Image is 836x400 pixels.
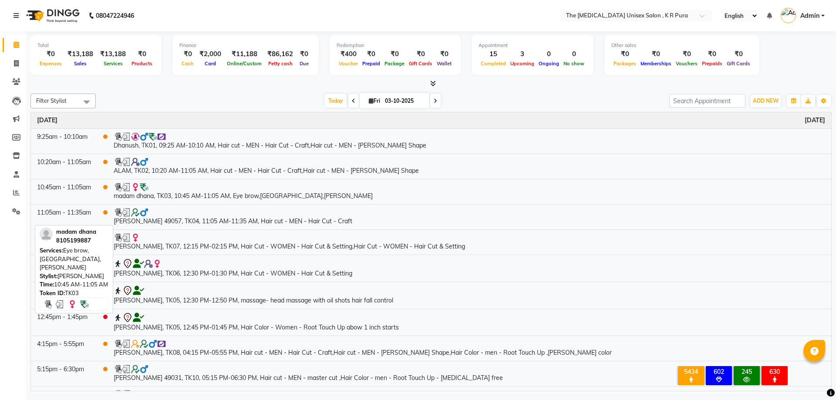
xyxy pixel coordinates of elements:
span: Gift Cards [407,61,435,67]
img: logo [22,3,82,28]
div: Redemption [337,42,454,49]
td: 10:20am - 11:05am [31,154,97,179]
input: Search Appointment [669,94,745,108]
div: ₹0 [638,49,674,59]
span: Today [325,94,347,108]
span: Packages [611,61,638,67]
img: profile [40,228,53,241]
div: ₹0 [725,49,752,59]
span: Cash [179,61,196,67]
div: ₹400 [337,49,360,59]
td: [PERSON_NAME] 49057, TK04, 11:05 AM-11:35 AM, Hair cut - MEN - Hair Cut - Craft [108,204,831,229]
td: 4:15pm - 5:55pm [31,336,97,361]
span: Wallet [435,61,454,67]
span: Services: [40,247,63,254]
div: ₹86,162 [264,49,297,59]
button: ADD NEW [751,95,781,107]
span: Admin [800,11,819,20]
div: 245 [735,368,758,376]
span: Petty cash [266,61,295,67]
td: [PERSON_NAME] 49031, TK10, 05:15 PM-06:30 PM, Hair cut - MEN - master cut ,Hair Color - men - Roo... [108,361,831,386]
div: ₹13,188 [64,49,97,59]
div: Total [37,42,155,49]
div: TK03 [40,289,108,298]
div: 15 [479,49,508,59]
span: Due [297,61,311,67]
span: Filter Stylist [36,97,67,104]
td: [PERSON_NAME], TK08, 04:15 PM-05:55 PM, Hair cut - MEN - Hair Cut - Craft,Hair cut - MEN - [PERSO... [108,336,831,361]
a: October 3, 2025 [805,116,825,125]
div: ₹2,000 [196,49,225,59]
td: Dhanush, TK01, 09:25 AM-10:10 AM, Hair cut - MEN - Hair Cut - Craft,Hair cut - MEN - [PERSON_NAME... [108,128,831,154]
th: October 3, 2025 [31,112,831,129]
input: 2025-10-03 [382,94,426,108]
td: 12:45pm - 1:45pm [31,309,97,336]
span: Vouchers [674,61,700,67]
div: ₹0 [435,49,454,59]
span: Online/Custom [225,61,264,67]
span: Prepaids [700,61,725,67]
span: Upcoming [508,61,536,67]
td: [PERSON_NAME], TK05, 12:45 PM-01:45 PM, Hair Color - Women - Root Touch Up abow 1 inch starts [108,309,831,336]
span: Ongoing [536,61,561,67]
div: 8105199887 [56,236,96,245]
div: ₹0 [179,49,196,59]
span: Prepaid [360,61,382,67]
div: 0 [536,49,561,59]
b: 08047224946 [96,3,134,28]
div: 602 [708,368,730,376]
div: ₹11,188 [225,49,264,59]
div: ₹0 [611,49,638,59]
div: ₹0 [382,49,407,59]
div: ₹0 [37,49,64,59]
span: ADD NEW [753,97,779,104]
td: 9:25am - 10:10am [31,128,97,154]
span: Completed [479,61,508,67]
span: Token ID: [40,289,65,296]
td: [PERSON_NAME], TK07, 12:15 PM-02:15 PM, Hair Cut - WOMEN - Hair Cut & Setting,Hair Cut - WOMEN - ... [108,229,831,255]
div: [PERSON_NAME] [40,272,108,281]
td: 5:15pm - 6:30pm [31,361,97,386]
div: 3 [508,49,536,59]
div: 0 [561,49,587,59]
span: Eye brow,[GEOGRAPHIC_DATA],[PERSON_NAME] [40,247,101,271]
td: 12:15pm - 2:15pm [31,229,97,255]
div: Other sales [611,42,752,49]
span: Gift Cards [725,61,752,67]
div: Appointment [479,42,587,49]
div: 10:45 AM-11:05 AM [40,280,108,289]
span: Fri [367,97,382,104]
iframe: chat widget [799,365,827,391]
div: ₹0 [700,49,725,59]
div: ₹0 [674,49,700,59]
td: [PERSON_NAME], TK05, 12:30 PM-12:50 PM, massage- head massage with oil shots hair fall control [108,282,831,309]
span: Services [101,61,125,67]
div: 5434 [680,368,702,376]
td: ALAM, TK02, 10:20 AM-11:05 AM, Hair cut - MEN - Hair Cut - Craft,Hair cut - MEN - [PERSON_NAME] S... [108,154,831,179]
span: Voucher [337,61,360,67]
span: Expenses [37,61,64,67]
td: 10:45am - 11:05am [31,179,97,204]
div: ₹0 [407,49,435,59]
td: 12:30pm - 12:50pm [31,282,97,309]
div: ₹0 [297,49,312,59]
td: madam dhana, TK03, 10:45 AM-11:05 AM, Eye brow,[GEOGRAPHIC_DATA],[PERSON_NAME] [108,179,831,204]
span: Time: [40,281,54,288]
span: madam dhana [56,228,96,235]
span: Stylist: [40,272,57,279]
img: Admin [781,8,796,23]
span: Package [382,61,407,67]
div: ₹0 [129,49,155,59]
div: ₹0 [360,49,382,59]
div: Finance [179,42,312,49]
td: 11:05am - 11:35am [31,204,97,229]
a: October 3, 2025 [37,116,57,125]
span: No show [561,61,587,67]
span: Memberships [638,61,674,67]
td: 12:30pm - 1:30pm [31,255,97,282]
span: Sales [72,61,89,67]
span: Products [129,61,155,67]
span: Card [202,61,218,67]
td: [PERSON_NAME], TK06, 12:30 PM-01:30 PM, Hair Cut - WOMEN - Hair Cut & Setting [108,255,831,282]
div: 630 [763,368,786,376]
